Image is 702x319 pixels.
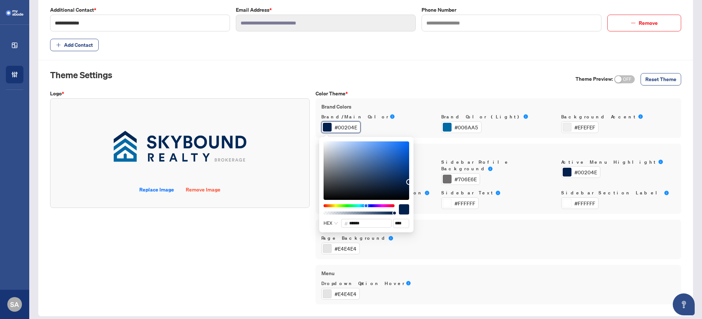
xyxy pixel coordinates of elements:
label: Sidebar Profile Background [441,159,555,173]
span: plus [56,42,61,48]
span: minus [631,20,636,26]
label: Phone Number [422,6,601,14]
span: info-circle [425,191,429,195]
div: #706E6E [454,175,477,183]
label: Menu [321,269,675,277]
div: #EFEFEF [574,123,595,131]
div: #00204E [574,168,597,176]
span: info-circle [406,281,411,285]
div: #E4E4E4 [335,244,356,252]
label: Dropdown Option Hover [321,280,435,287]
label: Sidebar Section Label [561,190,675,197]
label: Sidebar Text [441,190,555,197]
img: thumbnail-img [92,110,268,183]
span: info-circle [488,167,492,171]
img: logo [6,10,23,16]
span: HEX [324,219,338,228]
span: Remove [639,17,658,29]
button: Open asap [673,293,695,315]
label: Additional Contact [50,6,230,14]
label: Brand Colors [321,103,675,111]
label: Color Theme [316,90,681,98]
label: Active Menu Highlight [561,159,675,166]
label: Sidebar & Mobile Header [321,148,675,156]
label: Brand/Main Color [321,114,435,121]
label: Brand Color (Light) [441,114,555,121]
span: info-circle [524,114,528,119]
button: Replace Image [133,183,180,196]
h2: Theme Settings [50,69,112,81]
span: Replace Image [139,184,174,195]
div: #FFFFFF [454,199,475,207]
div: #FFFFFF [574,199,595,207]
span: Reset Theme [645,73,676,85]
label: Background Accent [561,114,675,121]
span: info-circle [496,191,500,195]
label: Page Background [321,235,435,242]
button: Remove Image [180,183,226,196]
label: Theme Preview: [575,75,613,83]
span: # [344,219,348,227]
button: Remove [607,15,681,31]
span: info-circle [390,114,395,119]
span: SA [10,299,19,309]
div: #006AA5 [454,123,478,131]
label: Logo [50,90,310,98]
label: Email Address [236,6,416,14]
span: Remove Image [186,184,220,195]
span: info-circle [658,160,663,164]
span: info-circle [638,114,643,119]
button: Reset Theme [641,73,681,86]
span: info-circle [664,191,669,195]
button: Add Contact [50,39,99,51]
div: #00204E [335,123,357,131]
span: info-circle [389,236,393,240]
div: #E4E4E4 [335,290,356,298]
label: Layout [321,224,675,232]
span: Add Contact [64,39,93,51]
